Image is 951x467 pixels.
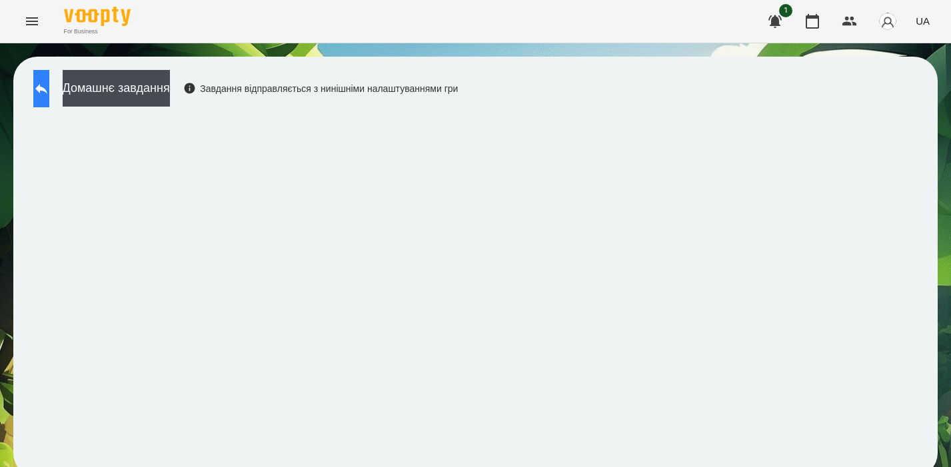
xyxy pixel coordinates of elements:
img: Voopty Logo [64,7,131,26]
span: For Business [64,27,131,36]
button: UA [910,9,935,33]
button: Домашнє завдання [63,70,170,107]
img: avatar_s.png [878,12,897,31]
div: Завдання відправляється з нинішніми налаштуваннями гри [183,82,459,95]
button: Menu [16,5,48,37]
span: 1 [779,4,792,17]
span: UA [916,14,930,28]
